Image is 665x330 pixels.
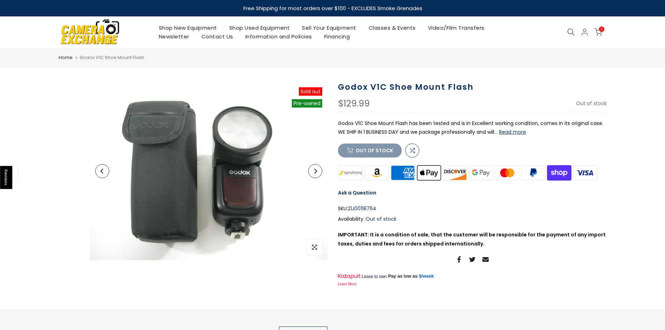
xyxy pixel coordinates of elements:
[338,282,357,286] a: Learn More
[195,32,239,41] a: Contact Us
[153,23,223,32] a: Shop New Equipment
[576,100,607,107] span: Out of stock
[348,204,376,213] span: 21J00118764
[95,164,109,178] button: Previous
[468,164,494,182] img: google pay
[599,27,604,32] span: 0
[482,255,489,264] a: Share on Email
[338,82,607,92] h1: Godox V1C Shoe Mount Flash
[546,164,572,182] img: shopify pay
[153,32,195,41] a: Newsletter
[338,204,607,213] div: SKU:
[594,28,602,36] a: 0
[338,215,607,223] div: Availability :
[362,274,386,279] span: Lease to own
[338,119,607,137] p: Godox V1C Shoe Mount Flash has been tested and is in Excellent working condition, comes in its or...
[422,23,490,32] a: Video/Film Transfers
[499,129,526,135] button: Read more
[456,255,462,264] a: Share on Facebook
[308,164,322,178] button: Next
[419,273,434,279] a: $/week
[338,231,606,247] strong: IMPORTANT: It is a condition of sale, that the customer will be responsible for the payment of an...
[416,164,442,182] img: apple pay
[239,32,318,41] a: Information and Policies
[442,164,468,182] img: discover
[338,99,370,108] div: $129.99
[572,164,598,182] img: visa
[318,32,356,41] a: Financing
[338,189,376,196] a: Ask a Question
[59,54,73,61] a: Home
[494,164,520,182] img: master
[296,23,363,32] a: Sell Your Equipment
[390,164,416,182] img: american express
[388,273,418,279] span: Pay as low as
[362,23,422,32] a: Classes & Events
[223,23,296,32] a: Shop Used Equipment
[90,82,327,260] img: Godox V1C Shoe Mount Flash Flash Units and Accessories - Shoe Mount Flash Units Godox 21J00118764
[338,164,364,182] img: synchrony
[80,54,144,61] span: Godox V1C Shoe Mount Flash
[364,164,390,182] img: amazon payments
[366,215,397,222] span: Out of stock
[469,255,475,264] a: Share on Twitter
[243,5,422,12] strong: Free Shipping for most orders over $100 - EXCLUDES Smoke Grenades
[520,164,546,182] img: paypal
